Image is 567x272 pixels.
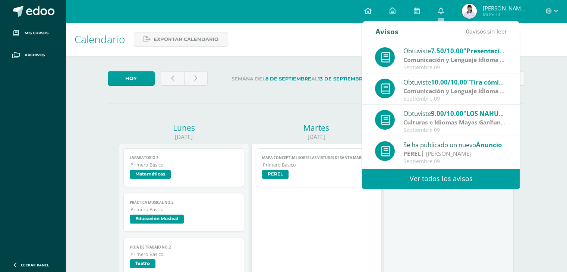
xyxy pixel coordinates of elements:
span: Mi Perfil [482,11,527,18]
span: Mis cursos [25,30,48,36]
span: "Presentación de libro." [463,47,538,55]
a: Labaratorio 2Primero BásicoMatemáticas [123,148,245,187]
span: PEREL [262,170,289,179]
span: "LOS NAHUALES." [463,109,518,118]
strong: PEREL [403,149,421,158]
span: "Tira cómica" [467,78,509,86]
strong: Comunicación y Lenguaje Idioma Español [403,87,523,95]
div: Septiembre 09 [403,127,507,133]
a: Mis cursos [6,22,60,44]
span: Mapa conceptual sobre las virtudes de Santa María [262,155,371,160]
a: Hoy [108,71,155,86]
strong: 8 de Septiembre [265,76,311,82]
div: | PROCEDIMENTAL [403,87,507,95]
span: Primero Básico [130,162,238,168]
div: Avisos [375,21,398,42]
strong: Comunicación y Lenguaje Idioma Español [403,56,523,64]
a: Archivos [6,44,60,66]
div: Se ha publicado un nuevo [403,140,507,149]
span: Primero Básico [130,251,238,257]
a: Ver todos los avisos [362,168,520,189]
span: Archivos [25,52,45,58]
span: Anuncio [476,140,502,149]
span: 10.00/10.00 [431,78,467,86]
div: | PROCEDIMENTAL [403,56,507,64]
a: Exportar calendario [134,32,228,47]
span: Hoja de Trabajo No.2 [130,245,238,250]
span: Primero Básico [263,162,371,168]
div: Septiembre 09 [403,96,507,102]
div: Obtuviste en [403,46,507,56]
span: Exportar calendario [154,32,218,46]
span: Educación Musical [130,215,184,224]
span: Cerrar panel [21,262,49,268]
div: [DATE] [119,133,249,141]
span: 0 [466,27,469,35]
div: | PROCEDIMENTAL [403,118,507,127]
span: 9.00/10.00 [431,109,463,118]
div: Lunes [119,123,249,133]
a: Práctica Musical No.2Primero BásicoEducación Musical [123,193,245,232]
div: [DATE] [251,133,381,141]
strong: Culturas e Idiomas Mayas Garífuna o Xinca [403,118,526,126]
span: 7.50/10.00 [431,47,463,55]
div: Septiembre 09 [403,64,507,71]
span: avisos sin leer [466,27,507,35]
a: Mapa conceptual sobre las virtudes de Santa MaríaPrimero BásicoPEREL [256,148,377,187]
strong: 13 de Septiembre [318,76,366,82]
span: Matemáticas [130,170,171,179]
span: Labaratorio 2 [130,155,238,160]
span: Primero Básico [130,206,238,213]
label: Semana del al [214,71,384,86]
span: [PERSON_NAME] [PERSON_NAME] [PERSON_NAME] [482,4,527,12]
img: a870b3e5c06432351c4097df98eac26b.png [462,4,477,19]
div: | [PERSON_NAME] [403,149,507,158]
span: Calendario [75,32,125,46]
div: Obtuviste en [403,108,507,118]
span: Teatro [130,259,155,268]
div: Obtuviste en [403,77,507,87]
div: Martes [251,123,381,133]
div: Septiembre 09 [403,158,507,165]
span: Práctica Musical No.2 [130,200,238,205]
